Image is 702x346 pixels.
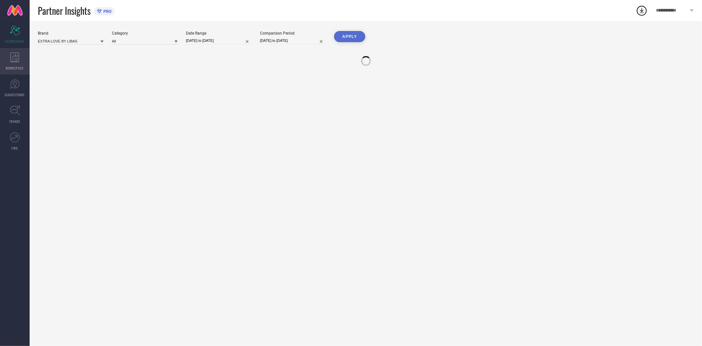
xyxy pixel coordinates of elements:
div: Open download list [636,5,648,16]
span: WORKSPACE [6,66,24,71]
div: Date Range [186,31,252,36]
span: PRO [102,9,112,14]
button: APPLY [334,31,365,42]
div: Brand [38,31,104,36]
span: Partner Insights [38,4,91,17]
input: Select comparison period [260,37,326,44]
span: SCORECARDS [5,39,25,44]
span: TRENDS [9,119,20,124]
input: Select date range [186,37,252,44]
span: FWD [12,146,18,151]
div: Category [112,31,178,36]
span: SUGGESTIONS [5,92,25,97]
div: Comparison Period [260,31,326,36]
